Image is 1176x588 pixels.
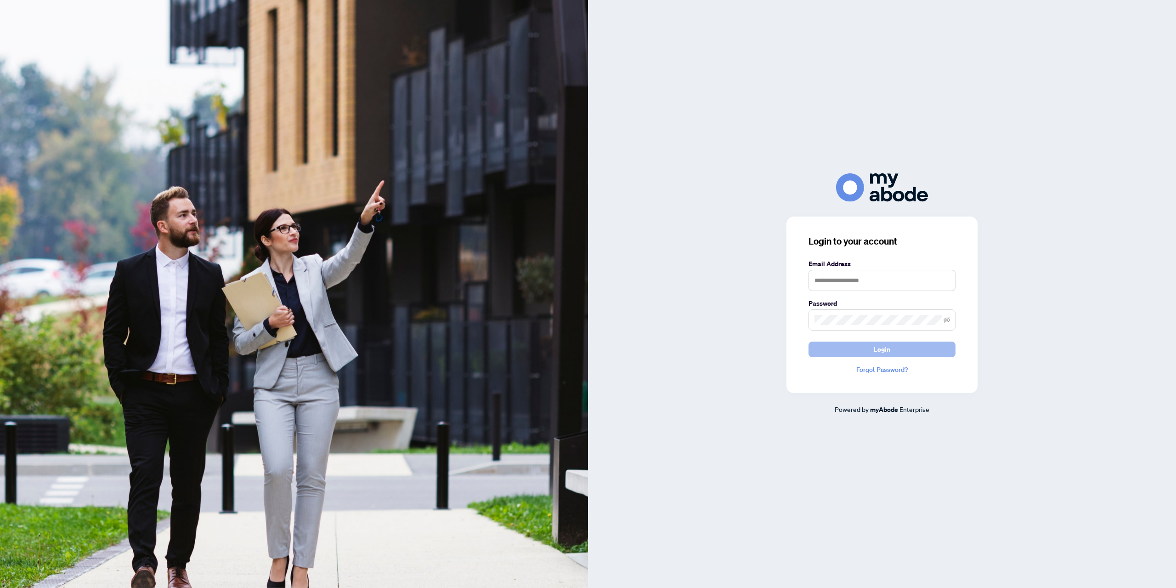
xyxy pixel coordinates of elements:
span: Login [874,342,890,357]
h3: Login to your account [808,235,955,248]
span: eye-invisible [944,317,950,323]
span: Enterprise [899,405,929,413]
label: Password [808,298,955,308]
img: ma-logo [836,173,928,201]
label: Email Address [808,259,955,269]
a: myAbode [870,405,898,415]
a: Forgot Password? [808,365,955,375]
button: Login [808,342,955,357]
span: Powered by [835,405,869,413]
